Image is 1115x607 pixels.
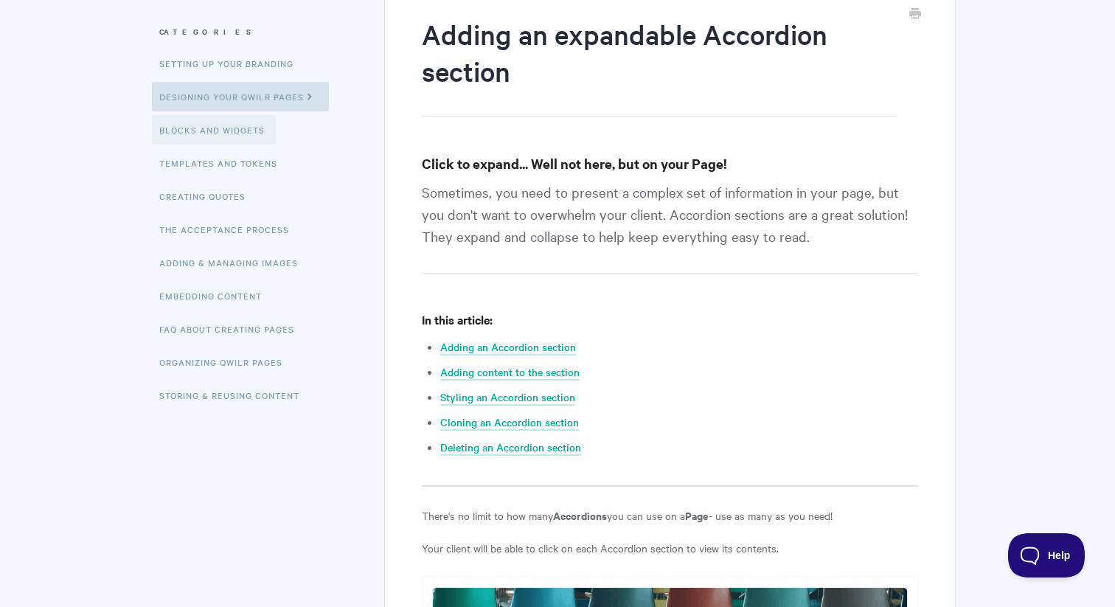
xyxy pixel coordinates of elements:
a: Organizing Qwilr Pages [159,347,293,377]
h1: Adding an expandable Accordion section [422,15,896,117]
a: Storing & Reusing Content [159,381,310,410]
a: Cloning an Accordion section [440,415,579,431]
a: Deleting an Accordion section [440,440,581,456]
strong: In this article: [422,311,493,327]
a: Setting up your Branding [159,49,305,78]
p: There's no limit to how many you can use on a - use as many as you need! [422,507,918,524]
a: Adding content to the section [440,364,580,381]
strong: Page [685,507,709,523]
iframe: Toggle Customer Support [1008,533,1086,577]
a: Embedding Content [159,281,273,311]
a: Adding & Managing Images [159,248,309,277]
a: Print this Article [909,7,921,23]
a: Adding an Accordion section [440,339,576,355]
strong: Accordions [553,507,607,523]
a: FAQ About Creating Pages [159,314,305,344]
h3: Click to expand... Well not here, but on your Page! [422,153,918,174]
a: The Acceptance Process [159,215,300,244]
a: Blocks and Widgets [152,115,276,145]
p: Your client will be able to click on each Accordion section to view its contents. [422,539,918,557]
a: Styling an Accordion section [440,389,575,406]
a: Designing Your Qwilr Pages [152,82,329,111]
p: Sometimes, you need to present a complex set of information in your page, but you don't want to o... [422,181,918,274]
a: Creating Quotes [159,181,257,211]
h3: Categories [159,18,343,45]
a: Templates and Tokens [159,148,288,178]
